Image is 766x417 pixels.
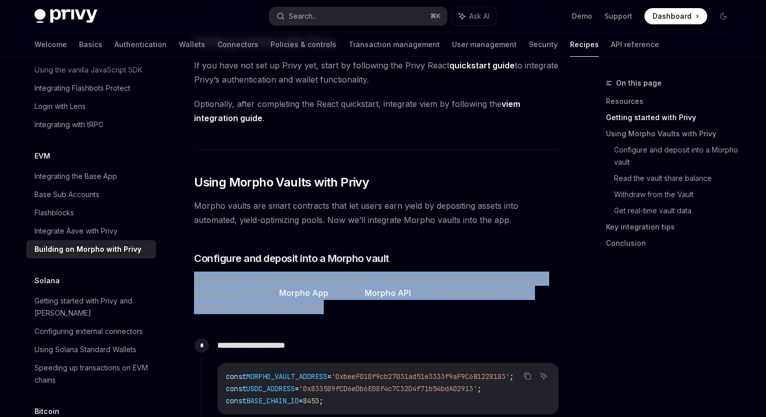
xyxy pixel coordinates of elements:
a: Withdraw from the Vault [614,186,740,203]
a: Flashblocks [26,204,156,222]
h5: EVM [34,150,50,162]
span: ⌘ K [430,12,441,20]
h5: Solana [34,275,60,287]
div: Building on Morpho with Privy [34,243,141,255]
span: = [295,384,299,393]
span: const [226,396,246,405]
a: Getting started with Privy and [PERSON_NAME] [26,292,156,322]
a: Authentication [114,32,167,57]
span: Dashboard [653,11,692,21]
button: Toggle dark mode [715,8,732,24]
a: Integrating the Base App [26,167,156,185]
a: Using Solana Standard Wallets [26,340,156,359]
span: ; [319,396,323,405]
a: Integrate Aave with Privy [26,222,156,240]
button: Ask AI [452,7,496,25]
div: Getting started with Privy and [PERSON_NAME] [34,295,150,319]
a: Morpho App [279,288,328,298]
span: ; [477,384,481,393]
a: Demo [572,11,592,21]
a: Policies & controls [271,32,336,57]
span: = [299,396,303,405]
span: MORPHO_VAULT_ADDRESS [246,372,327,381]
span: 8453 [303,396,319,405]
a: Support [604,11,632,21]
a: Conclusion [606,235,740,251]
a: API reference [611,32,659,57]
div: Search... [289,10,317,22]
span: Morpho offers multiple vaults, each with different strategies and underlying assets. You can disc... [194,272,559,314]
span: BASE_CHAIN_ID [246,396,299,405]
a: Recipes [570,32,599,57]
span: On this page [616,77,662,89]
span: Optionally, after completing the React quickstart, integrate viem by following the . [194,97,559,125]
a: Key integration tips [606,219,740,235]
div: Integrating Flashbots Protect [34,82,130,94]
span: If you have not set up Privy yet, start by following the Privy React to integrate Privy’s authent... [194,58,559,87]
div: Login with Lens [34,100,86,112]
a: quickstart guide [449,60,515,71]
span: Using Morpho Vaults with Privy [194,174,369,191]
button: Copy the contents from the code block [521,369,534,383]
div: Integrate Aave with Privy [34,225,118,237]
a: Welcome [34,32,67,57]
a: Configuring external connectors [26,322,156,340]
div: Integrating with tRPC [34,119,103,131]
button: Ask AI [537,369,550,383]
span: '0x833589fCD6eDb6E08f4c7C32D4f71b54bdA02913' [299,384,477,393]
a: User management [452,32,517,57]
a: Building on Morpho with Privy [26,240,156,258]
a: Connectors [217,32,258,57]
a: Basics [79,32,102,57]
button: Search...⌘K [270,7,447,25]
a: Transaction management [349,32,440,57]
a: Get real-time vault data [614,203,740,219]
div: Speeding up transactions on EVM chains [34,362,150,386]
div: Configuring external connectors [34,325,143,337]
div: Using Solana Standard Wallets [34,344,136,356]
span: Configure and deposit into a Morpho vault [194,251,389,266]
a: Read the vault share balance [614,170,740,186]
div: Base Sub Accounts [34,188,99,201]
span: const [226,384,246,393]
a: Login with Lens [26,97,156,116]
img: dark logo [34,9,97,23]
a: Integrating with tRPC [26,116,156,134]
span: ; [510,372,514,381]
a: Configure and deposit into a Morpho vault [614,142,740,170]
a: Wallets [179,32,205,57]
a: Security [529,32,558,57]
a: Base Sub Accounts [26,185,156,204]
a: Integrating Flashbots Protect [26,79,156,97]
a: Morpho API [365,288,411,298]
span: const [226,372,246,381]
span: = [327,372,331,381]
a: Dashboard [644,8,707,24]
span: '0xbeeF010f9cb27031ad51e3333f9aF9C6B1228183' [331,372,510,381]
span: USDC_ADDRESS [246,384,295,393]
a: Getting started with Privy [606,109,740,126]
a: Resources [606,93,740,109]
span: Morpho vaults are smart contracts that let users earn yield by depositing assets into automated, ... [194,199,559,227]
a: Speeding up transactions on EVM chains [26,359,156,389]
div: Flashblocks [34,207,74,219]
span: Ask AI [469,11,489,21]
div: Integrating the Base App [34,170,117,182]
a: Using Morpho Vaults with Privy [606,126,740,142]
